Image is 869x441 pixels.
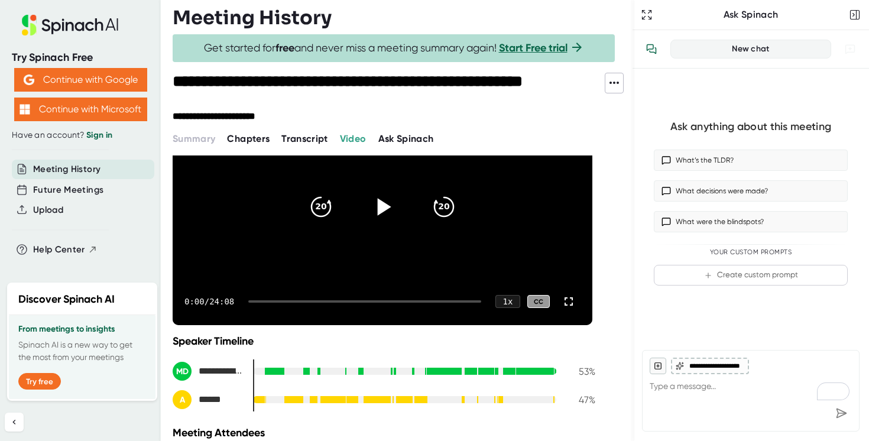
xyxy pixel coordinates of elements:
[12,51,149,64] div: Try Spinach Free
[184,297,234,306] div: 0:00 / 24:08
[173,362,192,381] div: MD
[33,203,63,217] button: Upload
[654,180,848,202] button: What decisions were made?
[173,362,244,381] div: Mark Demidovich
[33,243,85,257] span: Help Center
[33,243,98,257] button: Help Center
[281,132,328,146] button: Transcript
[495,295,520,308] div: 1 x
[655,9,847,21] div: Ask Spinach
[173,390,192,409] div: A
[831,403,852,424] div: Send message
[18,373,61,390] button: Try free
[5,413,24,432] button: Collapse sidebar
[14,68,147,92] button: Continue with Google
[173,132,215,146] button: Summary
[499,41,568,54] a: Start Free trial
[173,426,598,439] div: Meeting Attendees
[847,7,863,23] button: Close conversation sidebar
[640,37,663,61] button: View conversation history
[527,295,550,309] div: CC
[678,44,823,54] div: New chat
[654,265,848,286] button: Create custom prompt
[281,133,328,144] span: Transcript
[24,74,34,85] img: Aehbyd4JwY73AAAAAElFTkSuQmCC
[227,133,270,144] span: Chapters
[227,132,270,146] button: Chapters
[33,183,103,197] button: Future Meetings
[670,120,831,134] div: Ask anything about this meeting
[638,7,655,23] button: Expand to Ask Spinach page
[18,325,146,334] h3: From meetings to insights
[566,394,595,406] div: 47 %
[33,163,100,176] button: Meeting History
[566,366,595,377] div: 53 %
[173,133,215,144] span: Summary
[173,390,244,409] div: Ashley
[654,211,848,232] button: What were the blindspots?
[275,41,294,54] b: free
[204,41,584,55] span: Get started for and never miss a meeting summary again!
[173,7,332,29] h3: Meeting History
[654,150,848,171] button: What’s the TLDR?
[340,133,367,144] span: Video
[18,291,115,307] h2: Discover Spinach AI
[86,130,112,140] a: Sign in
[650,374,852,403] textarea: To enrich screen reader interactions, please activate Accessibility in Grammarly extension settings
[12,130,149,141] div: Have an account?
[654,248,848,257] div: Your Custom Prompts
[18,339,146,364] p: Spinach AI is a new way to get the most from your meetings
[378,133,434,144] span: Ask Spinach
[14,98,147,121] button: Continue with Microsoft
[378,132,434,146] button: Ask Spinach
[340,132,367,146] button: Video
[173,335,595,348] div: Speaker Timeline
